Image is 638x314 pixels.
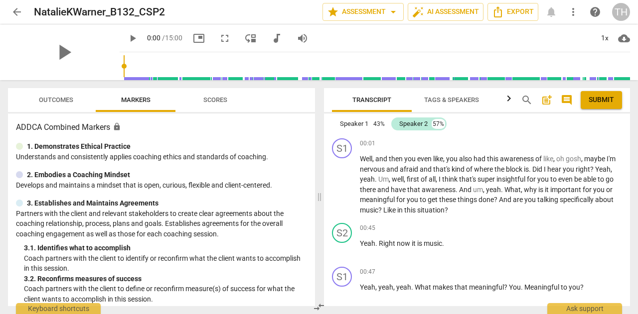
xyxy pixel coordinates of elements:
[524,186,538,194] span: why
[386,165,400,173] span: and
[11,6,23,18] span: arrow_back
[360,155,372,163] span: Well
[417,155,433,163] span: even
[16,152,307,162] p: Understands and consistently applies coaching ethics and standards of coaching.
[375,283,378,291] span: ,
[432,119,445,129] div: 57%
[352,96,391,104] span: Transcript
[445,206,448,214] span: ?
[127,32,139,44] span: play_arrow
[456,186,459,194] span: .
[474,155,487,163] span: had
[556,155,566,163] span: Filler word
[412,6,479,18] span: AI Assessment
[458,196,478,204] span: things
[415,283,433,291] span: What
[242,29,260,47] button: View player as separate pane
[547,165,563,173] span: hear
[524,283,561,291] span: Meaningful
[574,175,583,183] span: be
[466,165,474,173] span: of
[459,186,473,194] span: And
[121,96,151,104] span: Markers
[452,165,466,173] span: kind
[478,196,494,204] span: done
[294,29,312,47] button: Volume
[34,6,165,18] h2: NatalieKWarner_B132_CSP2
[576,165,590,173] span: right
[593,186,606,194] span: you
[420,196,428,204] span: to
[539,92,555,108] button: Add summary
[545,186,550,194] span: it
[113,122,121,131] span: Assessment is enabled for this document. The competency model is locked and follows the assessmen...
[494,196,499,204] span: ?
[400,165,420,173] span: afraid
[340,119,368,129] div: Speaker 1
[492,6,534,18] span: Export
[486,186,501,194] span: yeah
[245,32,257,44] span: move_down
[541,94,553,106] span: post_add
[521,283,524,291] span: .
[529,165,532,173] span: .
[147,34,160,42] span: 0:00
[203,96,227,104] span: Scores
[521,186,524,194] span: ,
[532,165,544,173] span: Did
[473,186,483,194] span: Filler word
[377,186,391,194] span: and
[190,29,208,47] button: Picture in picture
[439,196,458,204] span: these
[567,6,579,18] span: more_vert
[219,32,231,44] span: fullscreen
[372,119,386,129] div: 43%
[612,3,630,21] div: TH
[560,196,595,204] span: specifically
[504,186,521,194] span: What
[360,139,375,148] span: 00:01
[535,155,543,163] span: of
[24,274,307,284] div: 3. 2. Reconfirms measures of success
[407,186,422,194] span: that
[580,283,584,291] span: ?
[487,155,500,163] span: this
[332,138,352,158] div: Change speaker
[24,284,307,304] p: Coach partners with the client to define or reconfirm measure(s) of success for what the client w...
[583,175,598,183] span: able
[375,155,389,163] span: and
[547,303,622,314] div: Ask support
[27,170,130,180] p: 2. Embodies a Coaching Mindset
[439,175,442,183] span: I
[446,155,459,163] span: you
[429,175,436,183] span: all
[193,32,205,44] span: picture_in_picture
[378,283,393,291] span: yeah
[590,165,595,173] span: ?
[607,155,616,163] span: I'm
[519,92,535,108] button: Search
[332,267,352,287] div: Change speaker
[561,94,573,106] span: comment
[271,32,283,44] span: audiotrack
[16,121,307,133] h3: ADDCA Combined Markers
[360,175,375,183] span: yeah
[422,186,456,194] span: awareness
[360,196,396,204] span: meaningful
[404,155,417,163] span: you
[443,155,446,163] span: ,
[569,283,580,291] span: you
[598,175,606,183] span: to
[483,186,486,194] span: ,
[387,6,399,18] span: arrow_drop_down
[524,165,529,173] span: is
[611,165,612,173] span: ,
[404,175,407,183] span: ,
[561,283,569,291] span: to
[411,283,415,291] span: .
[360,239,375,247] span: Yeah
[375,239,379,247] span: .
[494,165,506,173] span: the
[16,209,307,239] p: Partners with the client and relevant stakeholders to create clear agreements about the coaching ...
[566,155,581,163] span: Filler word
